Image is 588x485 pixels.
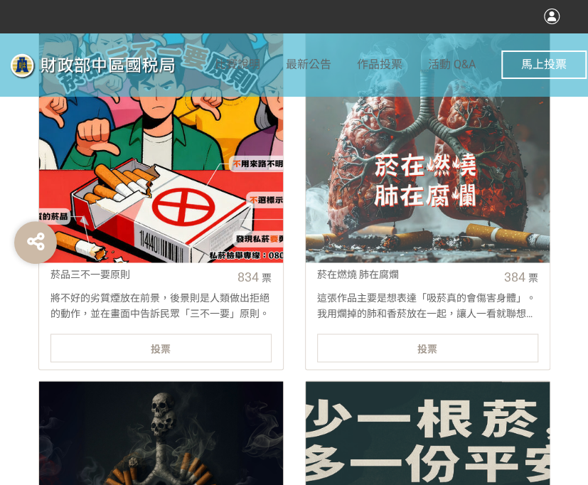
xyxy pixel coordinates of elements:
span: 馬上投票 [521,58,567,71]
span: 比賽說明 [215,58,260,71]
span: 票 [528,272,538,284]
span: 票 [262,272,272,284]
button: 馬上投票 [501,50,587,79]
a: 菸品三不一要原則834票將不好的劣質煙放在前景，後景則是人類做出拒絕的動作，並在畫面中告訴民眾「三不一要」原則。投票 [38,18,284,370]
span: 最新公告 [286,58,331,71]
div: 菸品三不一要原則 [50,267,228,282]
a: 菸在燃燒 肺在腐爛384票這張作品主要是想表達「吸菸真的會傷害身體」。我用爛掉的肺和香菸放在一起，讓人一看就聯想到抽菸會讓肺壞掉。比起單純用文字說明，用圖像直接呈現更有衝擊感，也能讓人更快理解菸... [305,18,550,370]
div: 這張作品主要是想表達「吸菸真的會傷害身體」。我用爛掉的肺和香菸放在一起，讓人一看就聯想到抽菸會讓肺壞掉。比起單純用文字說明，用圖像直接呈現更有衝擊感，也能讓人更快理解菸害的嚴重性。希望看到這張圖... [306,291,550,319]
a: 活動 Q&A [428,33,476,97]
span: 投票 [151,343,171,354]
div: 菸在燃燒 肺在腐爛 [317,267,494,282]
a: 作品投票 [357,33,402,97]
span: 投票 [417,343,437,354]
a: 比賽說明 [215,33,260,97]
img: 「拒菸新世界 AI告訴你」防制菸品稅捐逃漏 徵件比賽 [1,48,215,83]
a: 最新公告 [286,33,331,97]
span: 作品投票 [357,58,402,71]
div: 將不好的劣質煙放在前景，後景則是人類做出拒絕的動作，並在畫面中告訴民眾「三不一要」原則。 [39,291,283,319]
span: 384 [504,270,525,284]
span: 834 [237,270,259,284]
span: 活動 Q&A [428,58,476,71]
